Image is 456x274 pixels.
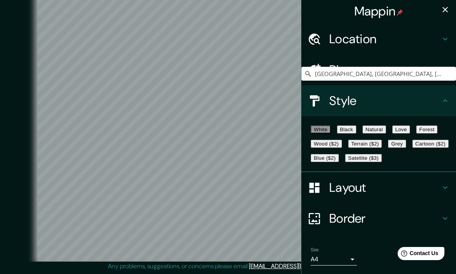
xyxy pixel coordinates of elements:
[301,24,456,54] div: Location
[388,140,406,148] button: Grey
[329,211,441,226] h4: Border
[301,67,456,81] input: Pick your city or area
[301,85,456,116] div: Style
[301,203,456,234] div: Border
[348,140,382,148] button: Terrain ($2)
[416,125,438,134] button: Forest
[397,9,403,15] img: pin-icon.png
[354,3,403,19] h4: Mappin
[362,125,386,134] button: Natural
[301,172,456,203] div: Layout
[329,93,441,108] h4: Style
[311,140,342,148] button: Wood ($2)
[311,247,319,253] label: Size
[301,54,456,85] div: Pins
[311,125,331,134] button: White
[387,244,447,266] iframe: Help widget launcher
[329,62,441,78] h4: Pins
[337,125,356,134] button: Black
[311,253,357,266] div: A4
[311,154,339,162] button: Blue ($2)
[412,140,449,148] button: Cartoon ($2)
[345,154,382,162] button: Satellite ($3)
[108,262,345,271] p: Any problems, suggestions, or concerns please email .
[249,262,344,270] a: [EMAIL_ADDRESS][DOMAIN_NAME]
[329,180,441,195] h4: Layout
[329,31,441,47] h4: Location
[392,125,410,134] button: Love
